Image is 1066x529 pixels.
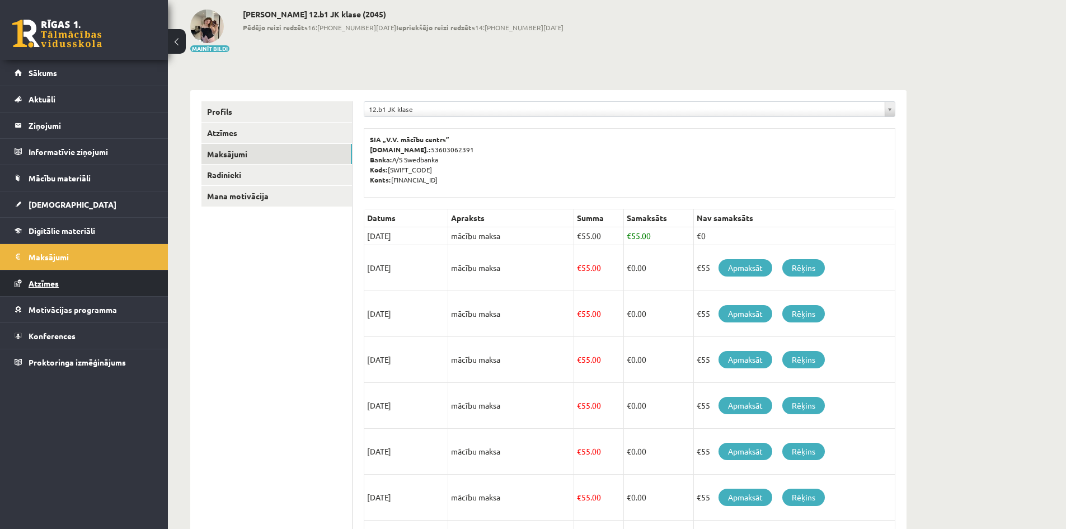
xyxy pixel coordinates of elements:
span: € [627,308,631,319]
span: Mācību materiāli [29,173,91,183]
button: Mainīt bildi [190,45,229,52]
span: € [627,446,631,456]
b: SIA „V.V. mācību centrs” [370,135,450,144]
a: Atzīmes [201,123,352,143]
a: Radinieki [201,165,352,185]
td: [DATE] [364,429,448,475]
a: Informatīvie ziņojumi [15,139,154,165]
th: Apraksts [448,209,574,227]
a: Profils [201,101,352,122]
span: € [577,308,581,319]
b: Kods: [370,165,388,174]
td: 0.00 [623,429,693,475]
td: [DATE] [364,383,448,429]
a: Apmaksāt [719,351,772,368]
td: €55 [693,245,895,291]
span: 12.b1 JK klase [369,102,880,116]
a: Apmaksāt [719,489,772,506]
p: 53603062391 A/S Swedbanka [SWIFT_CODE] [FINANCIAL_ID] [370,134,889,185]
td: 0.00 [623,291,693,337]
a: Mana motivācija [201,186,352,207]
td: mācību maksa [448,475,574,521]
a: Apmaksāt [719,443,772,460]
a: Apmaksāt [719,397,772,414]
span: € [627,263,631,273]
a: Digitālie materiāli [15,218,154,244]
a: Rēķins [782,351,825,368]
a: Apmaksāt [719,259,772,277]
a: [DEMOGRAPHIC_DATA] [15,191,154,217]
a: Mācību materiāli [15,165,154,191]
th: Nav samaksāts [693,209,895,227]
span: [DEMOGRAPHIC_DATA] [29,199,116,209]
a: Atzīmes [15,270,154,296]
td: 55.00 [574,475,624,521]
span: Aktuāli [29,94,55,104]
span: € [577,263,581,273]
td: 0.00 [623,245,693,291]
th: Datums [364,209,448,227]
a: Rēķins [782,443,825,460]
span: € [627,492,631,502]
td: €55 [693,475,895,521]
td: mācību maksa [448,337,574,383]
span: € [577,400,581,410]
span: Atzīmes [29,278,59,288]
td: €55 [693,383,895,429]
td: 55.00 [574,291,624,337]
b: Iepriekšējo reizi redzēts [396,23,475,32]
a: Rēķins [782,489,825,506]
a: Motivācijas programma [15,297,154,322]
a: Rēķins [782,397,825,414]
td: 55.00 [574,227,624,245]
a: Rēķins [782,305,825,322]
td: €55 [693,429,895,475]
span: € [577,492,581,502]
span: Proktoringa izmēģinājums [29,357,126,367]
a: Rēķins [782,259,825,277]
img: Šarlote Jete Ivanovska [190,10,224,43]
a: Sākums [15,60,154,86]
td: 0.00 [623,383,693,429]
span: € [627,354,631,364]
h2: [PERSON_NAME] 12.b1 JK klase (2045) [243,10,563,19]
td: mācību maksa [448,291,574,337]
td: mācību maksa [448,429,574,475]
legend: Informatīvie ziņojumi [29,139,154,165]
span: Motivācijas programma [29,305,117,315]
td: €55 [693,337,895,383]
span: 16:[PHONE_NUMBER][DATE] 14:[PHONE_NUMBER][DATE] [243,22,563,32]
td: mācību maksa [448,227,574,245]
span: € [627,400,631,410]
legend: Ziņojumi [29,113,154,138]
legend: Maksājumi [29,244,154,270]
th: Samaksāts [623,209,693,227]
span: € [627,231,631,241]
a: Proktoringa izmēģinājums [15,349,154,375]
td: 55.00 [574,383,624,429]
td: 55.00 [574,245,624,291]
span: Sākums [29,68,57,78]
span: € [577,446,581,456]
td: 55.00 [574,429,624,475]
b: Banka: [370,155,392,164]
a: Konferences [15,323,154,349]
td: €55 [693,291,895,337]
td: [DATE] [364,475,448,521]
td: [DATE] [364,245,448,291]
td: 0.00 [623,475,693,521]
a: Aktuāli [15,86,154,112]
a: Ziņojumi [15,113,154,138]
td: 55.00 [623,227,693,245]
a: Apmaksāt [719,305,772,322]
td: [DATE] [364,337,448,383]
b: Pēdējo reizi redzēts [243,23,308,32]
b: [DOMAIN_NAME].: [370,145,431,154]
a: Maksājumi [201,144,352,165]
b: Konts: [370,175,391,184]
span: Konferences [29,331,76,341]
a: Rīgas 1. Tālmācības vidusskola [12,20,102,48]
td: mācību maksa [448,245,574,291]
a: Maksājumi [15,244,154,270]
span: € [577,354,581,364]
